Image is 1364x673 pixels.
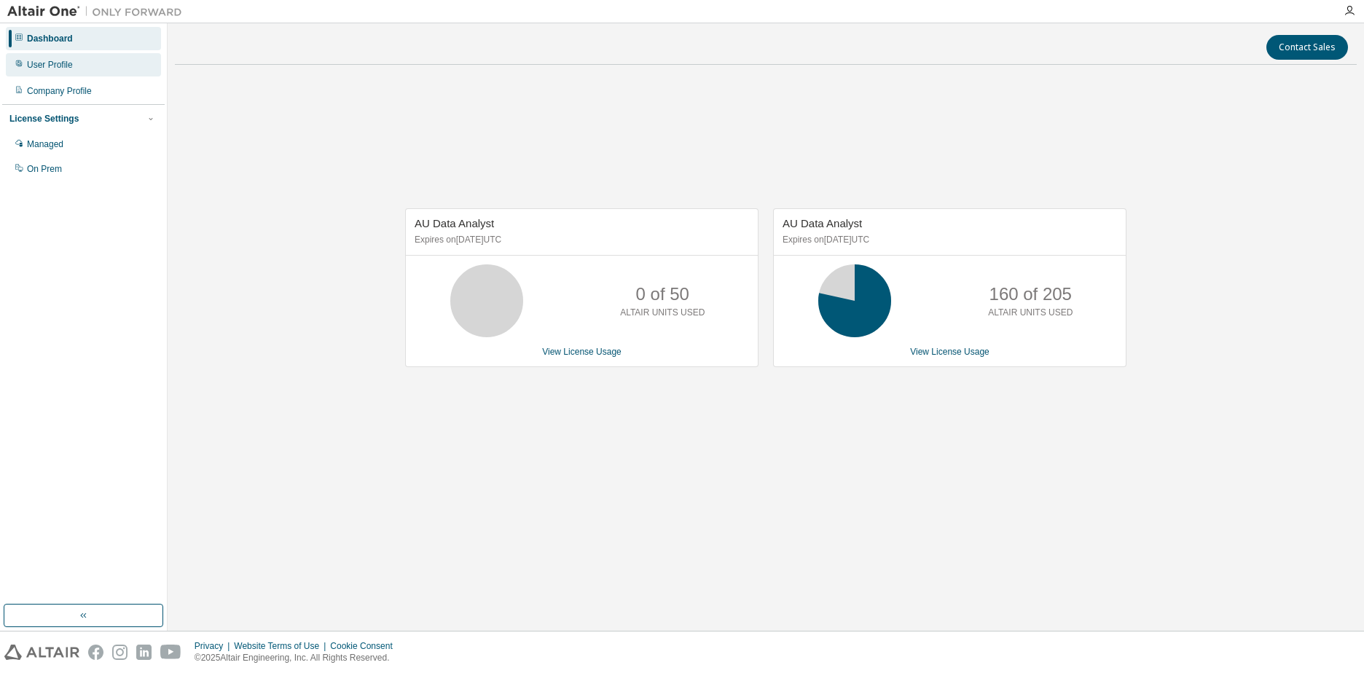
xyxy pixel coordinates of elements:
img: linkedin.svg [136,645,152,660]
p: ALTAIR UNITS USED [620,307,705,319]
p: Expires on [DATE] UTC [783,234,1113,246]
div: Privacy [195,640,234,652]
a: View License Usage [542,347,622,357]
p: ALTAIR UNITS USED [988,307,1073,319]
div: User Profile [27,59,73,71]
img: altair_logo.svg [4,645,79,660]
img: Altair One [7,4,189,19]
div: Company Profile [27,85,92,97]
span: AU Data Analyst [783,217,862,229]
img: instagram.svg [112,645,128,660]
a: View License Usage [910,347,989,357]
p: © 2025 Altair Engineering, Inc. All Rights Reserved. [195,652,401,664]
div: Managed [27,138,63,150]
button: Contact Sales [1266,35,1348,60]
p: Expires on [DATE] UTC [415,234,745,246]
img: youtube.svg [160,645,181,660]
div: Dashboard [27,33,73,44]
img: facebook.svg [88,645,103,660]
div: Cookie Consent [330,640,401,652]
p: 0 of 50 [636,282,689,307]
div: On Prem [27,163,62,175]
p: 160 of 205 [989,282,1072,307]
div: License Settings [9,113,79,125]
span: AU Data Analyst [415,217,494,229]
div: Website Terms of Use [234,640,330,652]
